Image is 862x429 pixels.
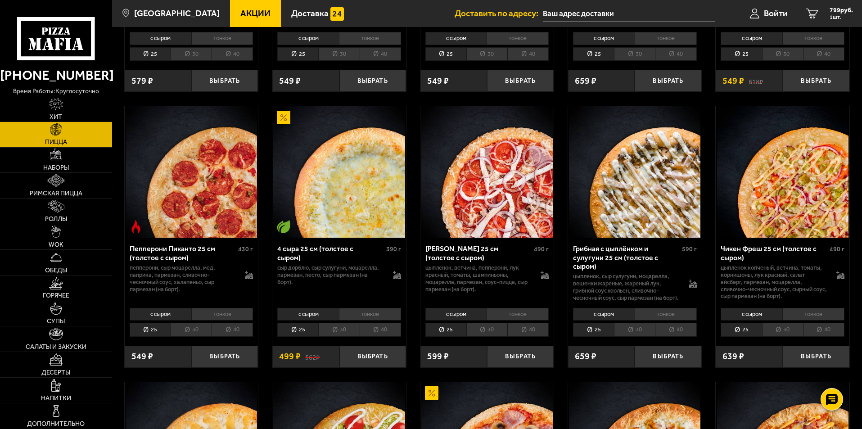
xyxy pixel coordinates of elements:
[635,308,697,321] li: тонкое
[573,273,680,302] p: цыпленок, сыр сулугуни, моцарелла, вешенки жареные, жареный лук, грибной соус Жюльен, сливочно-че...
[575,352,596,361] span: 659 ₽
[682,245,697,253] span: 590 г
[45,139,67,145] span: Пицца
[568,106,702,238] a: Грибная с цыплёнком и сулугуни 25 см (толстое с сыром)
[45,267,67,274] span: Обеды
[655,323,696,337] li: 40
[487,70,554,92] button: Выбрать
[575,77,596,86] span: 659 ₽
[507,323,549,337] li: 40
[30,190,82,197] span: Римская пицца
[782,32,844,45] li: тонкое
[425,308,487,321] li: с сыром
[212,47,253,61] li: 40
[330,7,344,21] img: 15daf4d41897b9f0e9f617042186c801.svg
[279,352,301,361] span: 499 ₽
[360,323,401,337] li: 40
[722,77,744,86] span: 549 ₽
[421,106,553,238] img: Петровская 25 см (толстое с сыром)
[721,323,762,337] li: 25
[573,323,614,337] li: 25
[721,32,782,45] li: с сыром
[360,47,401,61] li: 40
[803,323,844,337] li: 40
[655,47,696,61] li: 40
[277,220,290,234] img: Вегетарианское блюдо
[573,308,635,321] li: с сыром
[191,346,258,368] button: Выбрать
[573,32,635,45] li: с сыром
[339,70,406,92] button: Выбрать
[277,264,384,286] p: сыр дорблю, сыр сулугуни, моцарелла, пармезан, песто, сыр пармезан (на борт).
[614,323,655,337] li: 30
[717,106,848,238] img: Чикен Фреш 25 см (толстое с сыром)
[238,245,253,253] span: 430 г
[573,47,614,61] li: 25
[272,106,406,238] a: АкционныйВегетарианское блюдо4 сыра 25 см (толстое с сыром)
[191,70,258,92] button: Выбрать
[273,106,405,238] img: 4 сыра 25 см (толстое с сыром)
[41,395,71,402] span: Напитки
[830,7,853,14] span: 799 руб.
[427,77,449,86] span: 549 ₽
[466,47,507,61] li: 30
[131,77,153,86] span: 579 ₽
[191,308,253,321] li: тонкое
[130,323,171,337] li: 25
[783,70,849,92] button: Выбрать
[420,106,554,238] a: Петровская 25 см (толстое с сыром)
[318,47,359,61] li: 30
[125,106,258,238] a: Острое блюдоПепперони Пиканто 25 см (толстое с сыром)
[507,47,549,61] li: 40
[212,323,253,337] li: 40
[50,114,62,120] span: Хит
[762,323,803,337] li: 30
[130,244,236,262] div: Пепперони Пиканто 25 см (толстое с сыром)
[830,14,853,20] span: 1 шт.
[277,244,384,262] div: 4 сыра 25 см (толстое с сыром)
[425,244,532,262] div: [PERSON_NAME] 25 см (толстое с сыром)
[43,293,69,299] span: Горячее
[721,244,827,262] div: Чикен Фреш 25 см (толстое с сыром)
[487,32,549,45] li: тонкое
[43,165,69,171] span: Наборы
[130,47,171,61] li: 25
[569,106,700,238] img: Грибная с цыплёнком и сулугуни 25 см (толстое с сыром)
[534,245,549,253] span: 490 г
[277,323,318,337] li: 25
[487,308,549,321] li: тонкое
[277,47,318,61] li: 25
[749,77,763,86] s: 618 ₽
[427,352,449,361] span: 599 ₽
[425,47,466,61] li: 25
[131,352,153,361] span: 549 ₽
[277,111,290,124] img: Акционный
[716,106,849,238] a: Чикен Фреш 25 см (толстое с сыром)
[130,308,191,321] li: с сыром
[635,346,701,368] button: Выбрать
[318,323,359,337] li: 30
[191,32,253,45] li: тонкое
[803,47,844,61] li: 40
[721,308,782,321] li: с сыром
[782,308,844,321] li: тонкое
[339,32,401,45] li: тонкое
[26,344,86,350] span: Салаты и закуски
[466,323,507,337] li: 30
[134,9,220,18] span: [GEOGRAPHIC_DATA]
[339,308,401,321] li: тонкое
[339,346,406,368] button: Выбрать
[126,106,257,238] img: Пепперони Пиканто 25 см (толстое с сыром)
[130,32,191,45] li: с сыром
[764,9,788,18] span: Войти
[425,323,466,337] li: 25
[279,77,301,86] span: 549 ₽
[573,244,680,270] div: Грибная с цыплёнком и сулугуни 25 см (толстое с сыром)
[277,32,339,45] li: с сыром
[130,264,236,293] p: пепперони, сыр Моцарелла, мед, паприка, пармезан, сливочно-чесночный соус, халапеньо, сыр пармеза...
[129,220,143,234] img: Острое блюдо
[487,346,554,368] button: Выбрать
[425,264,532,293] p: цыпленок, ветчина, пепперони, лук красный, томаты, шампиньоны, моцарелла, пармезан, соус-пицца, с...
[762,47,803,61] li: 30
[45,216,67,222] span: Роллы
